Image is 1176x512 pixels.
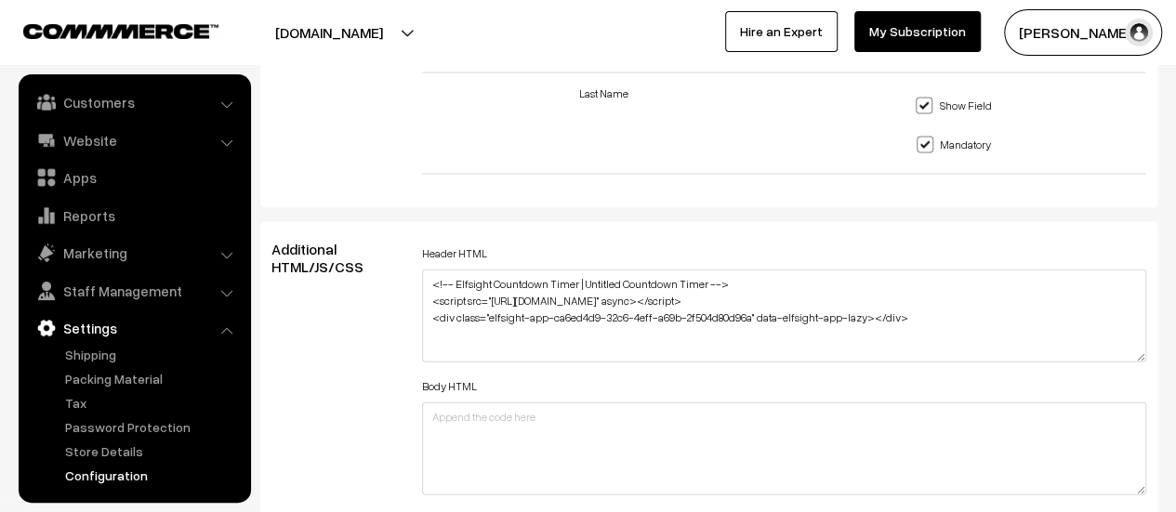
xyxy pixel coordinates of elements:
[60,393,244,413] a: Tax
[854,11,981,52] a: My Subscription
[23,124,244,157] a: Website
[1125,19,1153,46] img: user
[23,161,244,194] a: Apps
[60,369,244,388] a: Packing Material
[60,441,244,461] a: Store Details
[23,236,244,269] a: Marketing
[422,378,477,395] label: Body HTML
[23,199,244,232] a: Reports
[60,417,244,437] a: Password Protection
[578,85,628,102] label: Last Name
[271,240,386,276] span: Additional HTML/JS/CSS
[23,311,244,345] a: Settings
[1004,9,1162,56] button: [PERSON_NAME]
[422,269,1146,362] textarea: <!-- Elfsight Countdown Timer | Untitled Countdown Timer --> <script src="[URL][DOMAIN_NAME]" asy...
[60,466,244,485] a: Configuration
[422,245,487,262] label: Header HTML
[725,11,838,52] a: Hire an Expert
[60,345,244,364] a: Shipping
[916,86,1002,125] label: Show Field
[210,9,448,56] button: [DOMAIN_NAME]
[917,125,1002,164] label: Mandatory
[23,24,218,38] img: COMMMERCE
[23,19,186,41] a: COMMMERCE
[23,274,244,308] a: Staff Management
[23,85,244,119] a: Customers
